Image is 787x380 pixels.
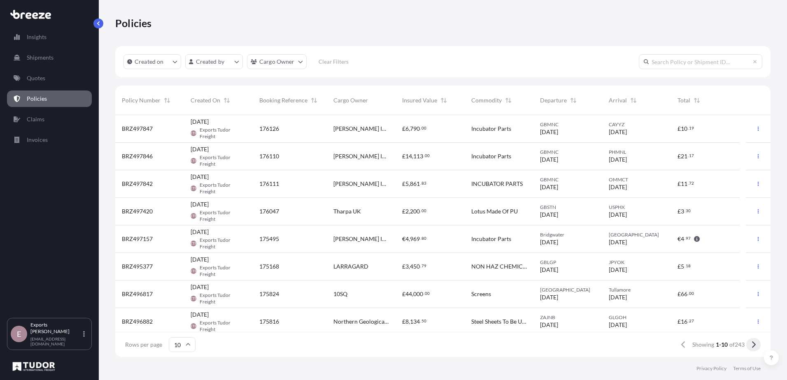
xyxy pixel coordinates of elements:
span: 000 [413,291,423,297]
span: 10SQ [333,290,347,298]
span: 00 [421,127,426,130]
span: Exports Tudor Freight [200,209,246,222]
span: BRZ496817 [122,290,153,298]
p: Quotes [27,74,45,82]
span: [DATE] [191,310,209,319]
span: , [409,264,410,269]
span: Steel Sheets To Be Used As Lids [471,317,527,326]
p: Invoices [27,136,48,144]
span: £ [678,126,681,132]
span: £ [402,126,405,132]
span: 969 [410,236,420,242]
span: 11 [681,181,687,187]
span: 00 [689,292,694,295]
span: . [420,182,421,185]
span: Commodity [471,96,502,104]
span: [PERSON_NAME] INCUBATOR INC. [333,152,389,160]
p: Exports [PERSON_NAME] [30,322,81,335]
span: 861 [410,181,420,187]
span: £ [402,264,405,269]
span: 00 [425,292,430,295]
span: £ [678,319,681,324]
span: 50 [421,320,426,322]
p: Cargo Owner [259,58,295,66]
a: Shipments [7,49,92,66]
span: [DATE] [540,155,558,164]
span: [DATE] [191,118,209,126]
span: [DATE] [191,255,209,264]
span: JPYOK [609,259,664,266]
p: [EMAIL_ADDRESS][DOMAIN_NAME] [30,336,81,346]
span: BRZ497846 [122,152,153,160]
span: 176047 [259,207,279,215]
button: createdOn Filter options [123,54,181,69]
span: Rows per page [125,341,162,349]
span: [DATE] [609,293,627,301]
span: GLGOH [609,314,664,321]
span: £ [678,264,681,269]
span: NON HAZ CHEMICALS [471,262,527,271]
span: OMMCT [609,176,664,183]
span: Exports Tudor Freight [200,182,246,195]
span: . [685,209,685,212]
span: 00 [425,154,430,157]
button: Sort [162,95,172,105]
span: . [685,264,685,267]
span: GBMNC [540,149,596,155]
span: Insured Value [402,96,437,104]
span: BRZ495377 [122,262,153,271]
span: £ [678,209,681,214]
span: [DATE] [191,145,209,153]
span: 8 [405,319,409,324]
button: Sort [629,95,638,105]
span: Exports Tudor Freight [200,292,246,305]
a: Insights [7,29,92,45]
span: Bridgwater [540,232,596,238]
span: INCUBATOR PARTS [471,180,523,188]
span: 6 [405,126,409,132]
span: Exports Tudor Freight [200,320,246,333]
span: [GEOGRAPHIC_DATA] [540,287,596,293]
span: 175168 [259,262,279,271]
span: [DATE] [540,211,558,219]
a: Claims [7,111,92,127]
span: Lotus Made Of PU [471,207,518,215]
button: Sort [309,95,319,105]
span: 17 [689,154,694,157]
span: 176126 [259,125,279,133]
span: £ [402,181,405,187]
span: 176110 [259,152,279,160]
span: ETF [191,294,197,303]
a: Privacy Policy [696,365,726,372]
span: [DATE] [191,228,209,236]
span: Incubator Parts [471,152,511,160]
img: organization-logo [10,360,57,373]
span: , [409,126,410,132]
span: GBSTN [540,204,596,211]
span: £ [402,209,405,214]
span: Tullamore [609,287,664,293]
span: Exports Tudor Freight [200,127,246,140]
span: [DATE] [540,293,558,301]
span: [DATE] [609,128,627,136]
span: £ [402,319,405,324]
p: Created on [135,58,164,66]
span: E [17,330,21,338]
a: Invoices [7,132,92,148]
p: Claims [27,115,44,123]
span: 79 [421,264,426,267]
span: [DATE] [609,155,627,164]
span: Created On [191,96,220,104]
span: Exports Tudor Freight [200,237,246,250]
span: £ [402,291,405,297]
span: GBLGP [540,259,596,266]
span: [PERSON_NAME] INCUBATOR INC. [333,125,389,133]
p: Clear Filters [319,58,349,66]
span: . [420,320,421,322]
span: 1-10 [716,341,728,349]
span: 21 [681,153,687,159]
